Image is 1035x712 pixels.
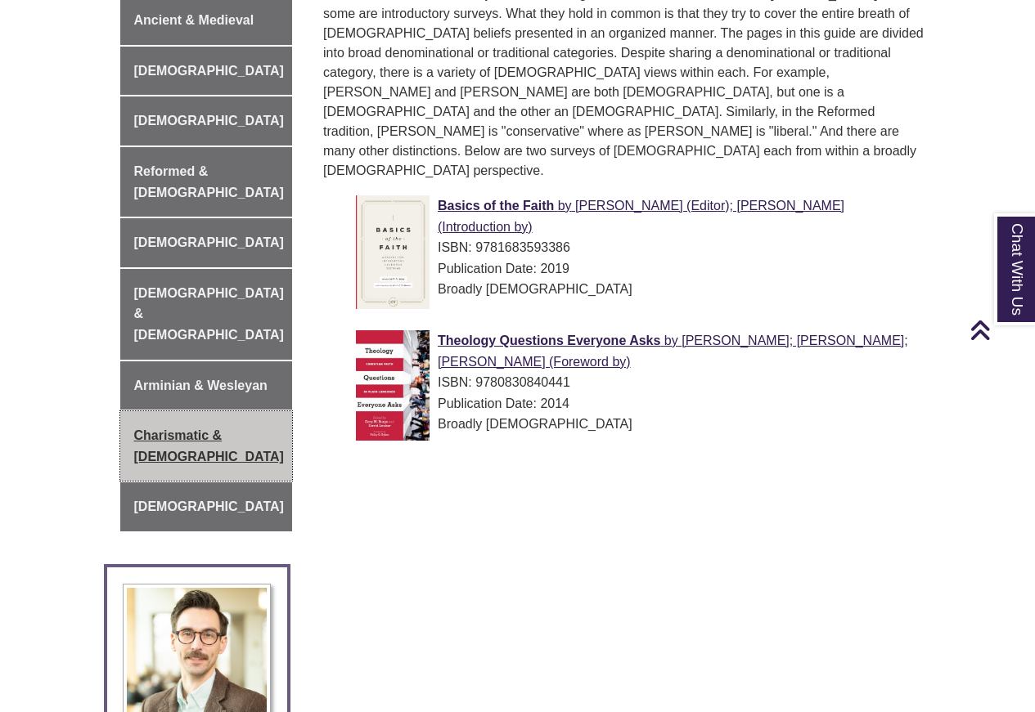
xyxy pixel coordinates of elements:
div: ISBN: 9781683593386 [356,237,919,258]
a: [DEMOGRAPHIC_DATA] [120,96,293,146]
span: by [664,334,678,347]
a: Basics of the Faith by [PERSON_NAME] (Editor); [PERSON_NAME] (Introduction by) [438,199,844,234]
span: Theology Questions Everyone Asks [438,334,660,347]
div: Broadly [DEMOGRAPHIC_DATA] [356,414,919,435]
a: Back to Top [970,319,1031,341]
div: ISBN: 9780830840441 [356,372,919,393]
div: Publication Date: 2019 [356,258,919,280]
a: [DEMOGRAPHIC_DATA] [120,482,293,531]
a: Reformed & [DEMOGRAPHIC_DATA] [120,147,293,217]
a: [DEMOGRAPHIC_DATA] [120,47,293,96]
span: [PERSON_NAME] (Editor); [PERSON_NAME] (Introduction by) [438,199,844,234]
div: Broadly [DEMOGRAPHIC_DATA] [356,279,919,300]
a: Charismatic & [DEMOGRAPHIC_DATA] [120,411,293,481]
span: Basics of the Faith [438,199,554,213]
div: Publication Date: 2014 [356,393,919,414]
span: by [558,199,572,213]
a: Arminian & Wesleyan [120,361,293,410]
a: [DEMOGRAPHIC_DATA] & [DEMOGRAPHIC_DATA] [120,269,293,360]
a: [DEMOGRAPHIC_DATA] [120,218,293,267]
span: [PERSON_NAME]; [PERSON_NAME]; [PERSON_NAME] (Foreword by) [438,334,908,369]
a: Theology Questions Everyone Asks by [PERSON_NAME]; [PERSON_NAME]; [PERSON_NAME] (Foreword by) [438,334,908,369]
